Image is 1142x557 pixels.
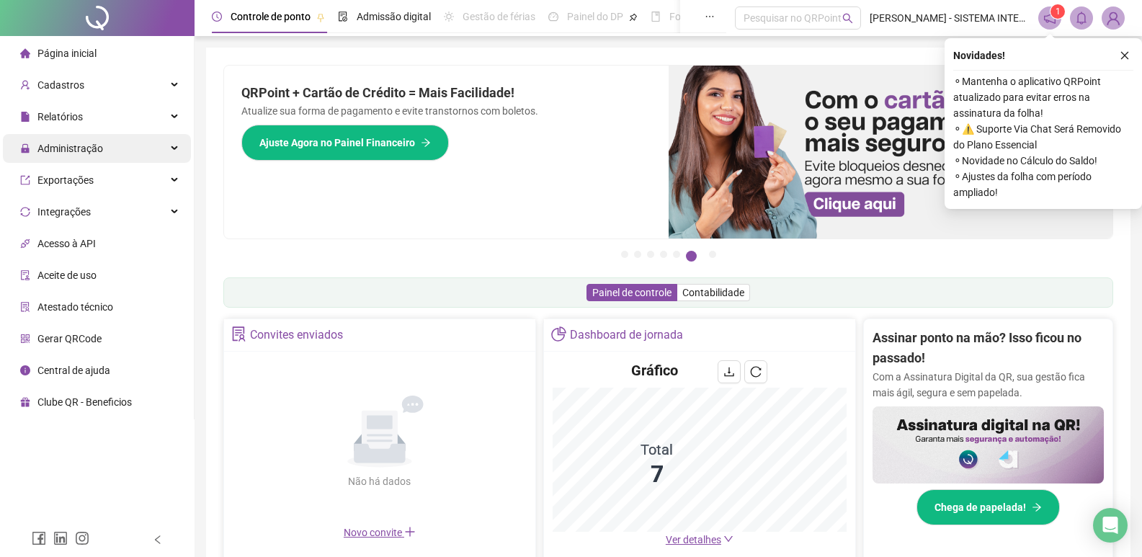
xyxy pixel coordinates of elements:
span: Clube QR - Beneficios [37,396,132,408]
h2: Assinar ponto na mão? Isso ficou no passado! [873,328,1104,369]
span: Acesso à API [37,238,96,249]
span: solution [20,302,30,312]
span: sun [444,12,454,22]
span: Cadastros [37,79,84,91]
button: Ajuste Agora no Painel Financeiro [241,125,449,161]
span: Página inicial [37,48,97,59]
span: Aceite de uso [37,269,97,281]
div: Não há dados [313,473,446,489]
span: pie-chart [551,326,566,342]
span: linkedin [53,531,68,545]
h4: Gráfico [631,360,678,380]
sup: 1 [1050,4,1065,19]
span: Admissão digital [357,11,431,22]
span: Painel de controle [592,287,672,298]
span: [PERSON_NAME] - SISTEMA INTEGRADO DE SAUDE ORAL LTDA [870,10,1030,26]
span: Relatórios [37,111,83,122]
span: plus [404,526,416,538]
span: solution [231,326,246,342]
span: down [723,534,733,544]
span: notification [1043,12,1056,24]
span: close [1120,50,1130,61]
div: Open Intercom Messenger [1093,508,1128,543]
span: left [153,535,163,545]
span: Gestão de férias [463,11,535,22]
img: 91448 [1102,7,1124,29]
a: Ver detalhes down [666,534,733,545]
button: 2 [634,251,641,258]
span: reload [750,366,762,378]
button: 7 [709,251,716,258]
button: 3 [647,251,654,258]
span: book [651,12,661,22]
button: Chega de papelada! [916,489,1060,525]
span: export [20,175,30,185]
span: arrow-right [1032,502,1042,512]
span: Folha de pagamento [669,11,762,22]
span: info-circle [20,365,30,375]
span: instagram [75,531,89,545]
div: Dashboard de jornada [570,323,683,347]
span: file [20,112,30,122]
span: search [842,13,853,24]
span: download [723,366,735,378]
span: Chega de papelada! [934,499,1026,515]
span: Controle de ponto [231,11,311,22]
span: Central de ajuda [37,365,110,376]
span: api [20,239,30,249]
button: 5 [673,251,680,258]
span: ellipsis [705,12,715,22]
span: ⚬ Novidade no Cálculo do Saldo! [953,153,1133,169]
span: Administração [37,143,103,154]
span: pushpin [316,13,325,22]
button: 6 [686,251,697,262]
span: Integrações [37,206,91,218]
span: pushpin [629,13,638,22]
img: banner%2F02c71560-61a6-44d4-94b9-c8ab97240462.png [873,406,1104,484]
span: Novo convite [344,527,416,538]
span: ⚬ Mantenha o aplicativo QRPoint atualizado para evitar erros na assinatura da folha! [953,73,1133,121]
span: home [20,48,30,58]
h2: QRPoint + Cartão de Crédito = Mais Facilidade! [241,83,651,103]
span: file-done [338,12,348,22]
span: gift [20,397,30,407]
img: banner%2F75947b42-3b94-469c-a360-407c2d3115d7.png [669,66,1113,239]
span: Exportações [37,174,94,186]
span: Gerar QRCode [37,333,102,344]
p: Com a Assinatura Digital da QR, sua gestão fica mais ágil, segura e sem papelada. [873,369,1104,401]
span: clock-circle [212,12,222,22]
span: sync [20,207,30,217]
span: Contabilidade [682,287,744,298]
span: ⚬ Ajustes da folha com período ampliado! [953,169,1133,200]
span: audit [20,270,30,280]
button: 4 [660,251,667,258]
span: arrow-right [421,138,431,148]
span: Ver detalhes [666,534,721,545]
span: 1 [1056,6,1061,17]
p: Atualize sua forma de pagamento e evite transtornos com boletos. [241,103,651,119]
span: lock [20,143,30,153]
span: qrcode [20,334,30,344]
span: bell [1075,12,1088,24]
span: Atestado técnico [37,301,113,313]
button: 1 [621,251,628,258]
span: Novidades ! [953,48,1005,63]
div: Convites enviados [250,323,343,347]
span: dashboard [548,12,558,22]
span: Ajuste Agora no Painel Financeiro [259,135,415,151]
span: facebook [32,531,46,545]
span: ⚬ ⚠️ Suporte Via Chat Será Removido do Plano Essencial [953,121,1133,153]
span: user-add [20,80,30,90]
span: Painel do DP [567,11,623,22]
